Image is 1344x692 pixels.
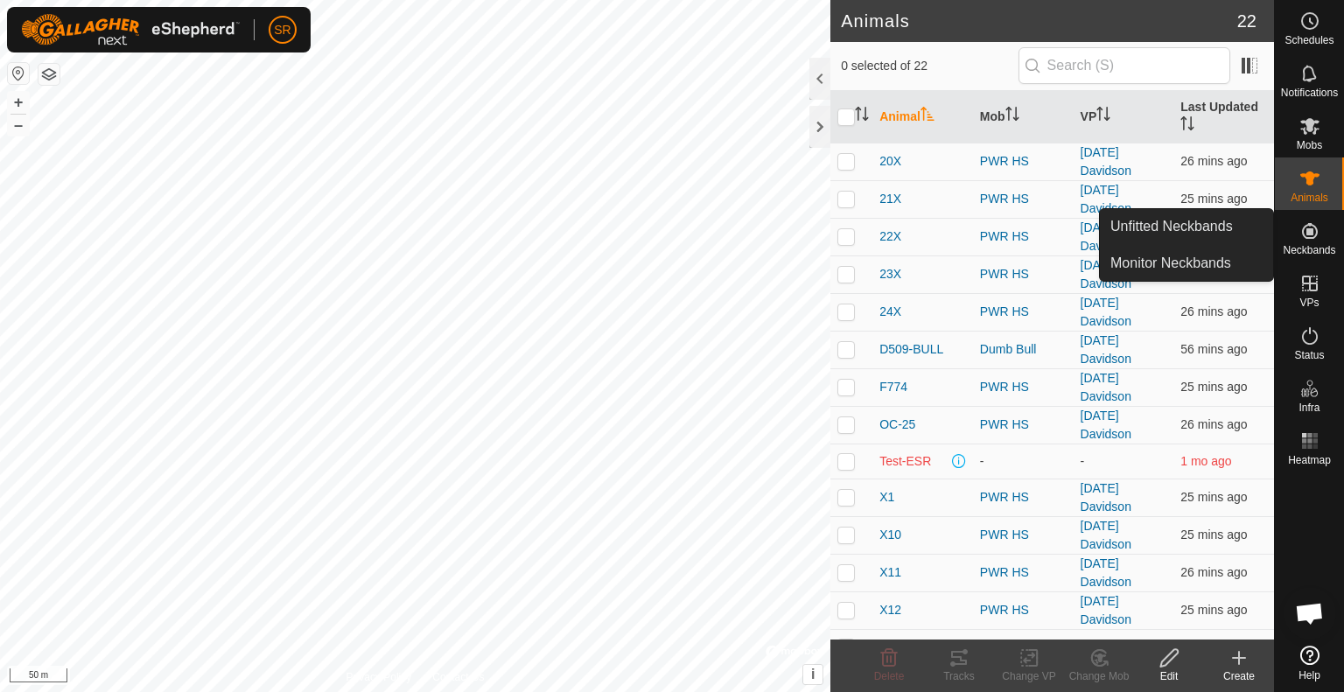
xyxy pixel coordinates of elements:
[1081,519,1131,551] a: [DATE] Davidson
[879,526,901,544] span: X10
[8,63,29,84] button: Reset Map
[1291,192,1328,203] span: Animals
[8,115,29,136] button: –
[1096,109,1110,123] p-sorticon: Activate to sort
[1081,594,1131,626] a: [DATE] Davidson
[872,91,973,143] th: Animal
[1180,565,1247,579] span: 23 Sept 2025, 8:04 am
[1297,140,1322,150] span: Mobs
[879,638,901,656] span: X13
[274,21,290,39] span: SR
[1180,380,1247,394] span: 23 Sept 2025, 8:05 am
[1173,91,1274,143] th: Last Updated
[1081,258,1131,290] a: [DATE] Davidson
[1180,603,1247,617] span: 23 Sept 2025, 8:05 am
[841,10,1237,31] h2: Animals
[21,14,240,45] img: Gallagher Logo
[1180,304,1247,318] span: 23 Sept 2025, 8:04 am
[1275,639,1344,688] a: Help
[879,190,901,208] span: 21X
[1081,333,1131,366] a: [DATE] Davidson
[980,601,1067,619] div: PWR HS
[1180,119,1194,133] p-sorticon: Activate to sort
[1237,8,1256,34] span: 22
[980,488,1067,507] div: PWR HS
[980,303,1067,321] div: PWR HS
[346,669,412,685] a: Privacy Policy
[879,601,901,619] span: X12
[879,303,901,321] span: 24X
[38,64,59,85] button: Map Layers
[980,526,1067,544] div: PWR HS
[1298,670,1320,681] span: Help
[1299,297,1319,308] span: VPs
[1100,209,1273,244] a: Unfitted Neckbands
[1081,371,1131,403] a: [DATE] Davidson
[1074,91,1174,143] th: VP
[879,488,894,507] span: X1
[980,563,1067,582] div: PWR HS
[1298,402,1319,413] span: Infra
[879,452,931,471] span: Test-ESR
[980,452,1067,471] div: -
[841,57,1018,75] span: 0 selected of 22
[1284,35,1333,45] span: Schedules
[855,109,869,123] p-sorticon: Activate to sort
[1064,668,1134,684] div: Change Mob
[1081,145,1131,178] a: [DATE] Davidson
[811,667,815,682] span: i
[1081,556,1131,589] a: [DATE] Davidson
[980,265,1067,283] div: PWR HS
[879,416,915,434] span: OC-25
[8,92,29,113] button: +
[1100,246,1273,281] a: Monitor Neckbands
[1110,216,1233,237] span: Unfitted Neckbands
[1288,455,1331,465] span: Heatmap
[1081,409,1131,441] a: [DATE] Davidson
[1180,417,1247,431] span: 23 Sept 2025, 8:04 am
[803,665,822,684] button: i
[980,152,1067,171] div: PWR HS
[1180,154,1247,168] span: 23 Sept 2025, 8:05 am
[1180,342,1247,356] span: 23 Sept 2025, 7:35 am
[1294,350,1324,360] span: Status
[1180,490,1247,504] span: 23 Sept 2025, 8:05 am
[980,340,1067,359] div: Dumb Bull
[1134,668,1204,684] div: Edit
[1204,668,1274,684] div: Create
[920,109,934,123] p-sorticon: Activate to sort
[1281,87,1338,98] span: Notifications
[1081,454,1085,468] app-display-virtual-paddock-transition: -
[1081,296,1131,328] a: [DATE] Davidson
[994,668,1064,684] div: Change VP
[879,563,901,582] span: X11
[980,190,1067,208] div: PWR HS
[432,669,484,685] a: Contact Us
[1180,528,1247,542] span: 23 Sept 2025, 8:05 am
[973,91,1074,143] th: Mob
[1110,253,1231,274] span: Monitor Neckbands
[980,638,1067,656] div: Fell Off
[1005,109,1019,123] p-sorticon: Activate to sort
[1081,481,1131,514] a: [DATE] Davidson
[879,152,901,171] span: 20X
[1018,47,1230,84] input: Search (S)
[924,668,994,684] div: Tracks
[879,378,907,396] span: F774
[980,227,1067,246] div: PWR HS
[874,670,905,682] span: Delete
[980,416,1067,434] div: PWR HS
[1284,587,1336,640] div: Open chat
[980,378,1067,396] div: PWR HS
[1081,183,1131,215] a: [DATE] Davidson
[879,265,901,283] span: 23X
[1081,220,1131,253] a: [DATE] Davidson
[1283,245,1335,255] span: Neckbands
[1180,640,1247,654] span: 23 Sept 2025, 8:05 am
[879,340,943,359] span: D509-BULL
[1180,454,1231,468] span: 12 Aug 2025, 6:04 am
[1180,192,1247,206] span: 23 Sept 2025, 8:05 am
[879,227,901,246] span: 22X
